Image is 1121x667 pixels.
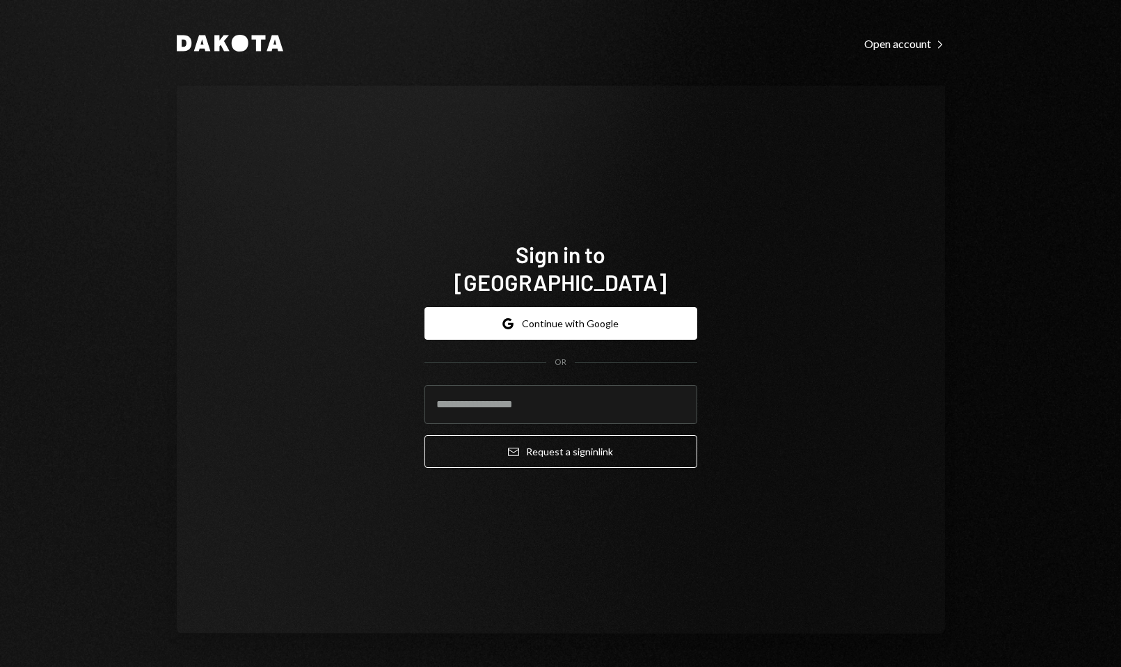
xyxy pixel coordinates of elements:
[864,36,945,51] a: Open account
[555,356,566,368] div: OR
[864,37,945,51] div: Open account
[424,240,697,296] h1: Sign in to [GEOGRAPHIC_DATA]
[424,435,697,468] button: Request a signinlink
[424,307,697,340] button: Continue with Google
